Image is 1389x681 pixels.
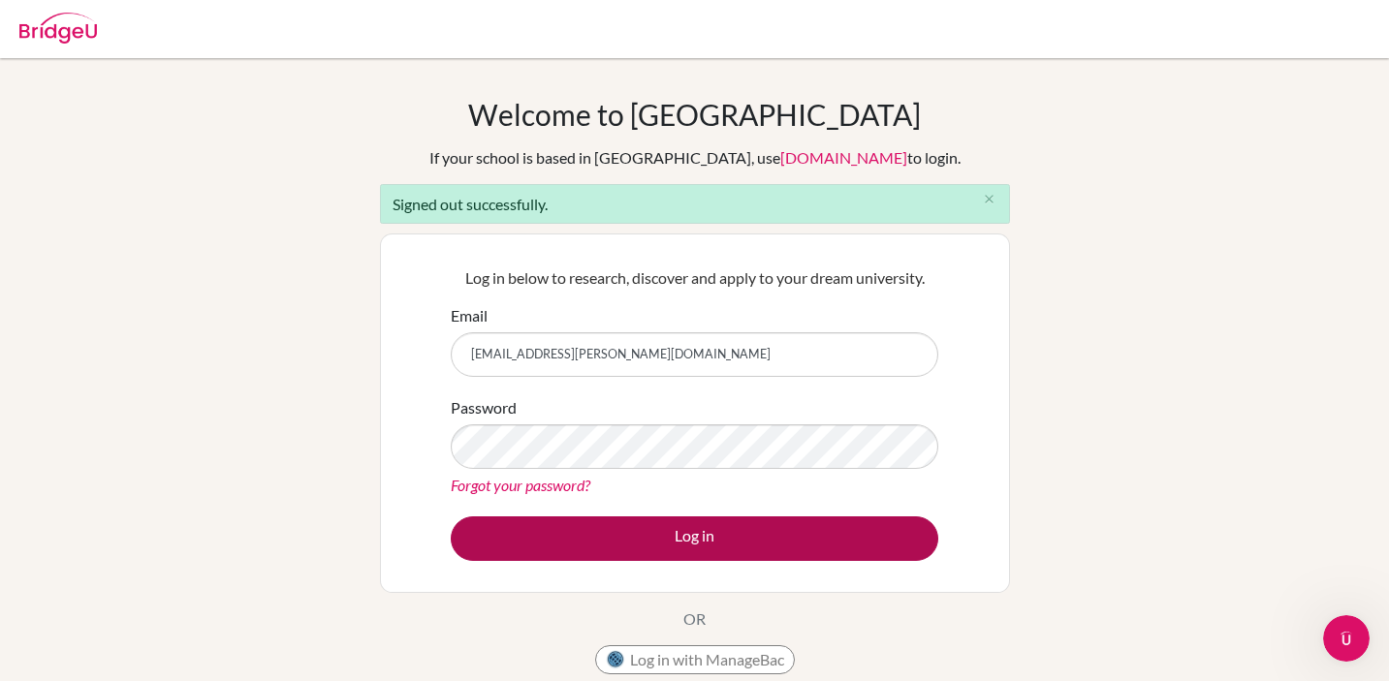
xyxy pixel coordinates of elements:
a: [DOMAIN_NAME] [780,148,907,167]
label: Email [451,304,488,327]
div: If your school is based in [GEOGRAPHIC_DATA], use to login. [429,146,961,170]
img: Bridge-U [19,13,97,44]
p: Log in below to research, discover and apply to your dream university. [451,266,938,290]
button: Log in [451,516,938,561]
i: close [982,192,996,206]
button: Close [970,185,1009,214]
label: Password [451,396,517,419]
div: Signed out successfully. [380,184,1010,224]
p: OR [683,607,706,631]
a: Forgot your password? [451,476,590,494]
button: Log in with ManageBac [595,645,795,674]
h1: Welcome to [GEOGRAPHIC_DATA] [468,97,921,132]
iframe: Intercom live chat [1323,615,1370,662]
